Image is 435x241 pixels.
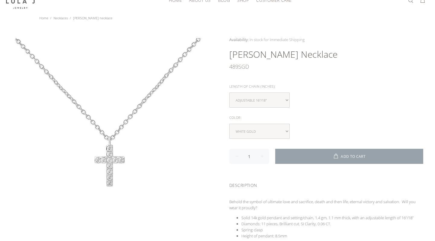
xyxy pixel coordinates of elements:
[241,233,423,239] li: Height of pendant: 8.5mm
[229,114,423,122] div: Color:
[241,215,423,221] li: Solid 14k gold pendant and setting/chain, 1.4 gm, 1.1 mm thick, with an adjustable length of 16”/18”
[229,37,249,42] span: Availability:
[39,16,48,20] a: Home
[250,37,305,42] span: In stock for Immediate Shipping
[229,83,423,90] div: Length of Chain (inches):
[241,221,423,227] li: Diamonds: 11 pieces, Brilliant cut. SI Clarity, 0.06 CT.
[275,149,423,164] button: ADD TO CART
[229,48,423,60] h1: [PERSON_NAME] necklace
[229,175,423,194] div: DESCRIPTION
[53,16,68,20] a: Necklaces
[341,155,366,158] span: ADD TO CART
[73,16,112,20] span: [PERSON_NAME] necklace
[229,199,416,210] span: Behold the symbol of ultimate love and sacrifice, death and then life, eternal victory and salvat...
[229,60,423,73] div: SGD
[241,227,423,233] li: Spring clasp
[229,60,238,73] span: 489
